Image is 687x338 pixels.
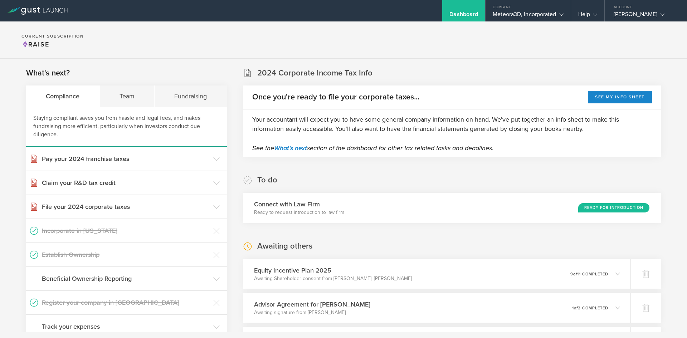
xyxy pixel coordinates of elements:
h3: Claim your R&D tax credit [42,178,210,187]
h3: File your 2024 corporate taxes [42,202,210,211]
span: Raise [21,40,49,48]
p: Your accountant will expect you to have some general company information on hand. We've put toget... [252,115,652,133]
button: See my info sheet [588,91,652,103]
h2: Once you're ready to file your corporate taxes... [252,92,419,102]
div: Ready for Introduction [578,203,649,212]
h2: Current Subscription [21,34,84,38]
div: Connect with Law FirmReady to request introduction to law firmReady for Introduction [243,193,661,223]
p: 1 2 completed [572,306,608,310]
h3: Track your expenses [42,322,210,331]
h3: Register your company in [GEOGRAPHIC_DATA] [42,298,210,307]
div: Staying compliant saves you from hassle and legal fees, and makes fundraising more efficient, par... [26,107,227,147]
h3: Pay your 2024 franchise taxes [42,154,210,163]
h3: Beneficial Ownership Reporting [42,274,210,283]
h2: To do [257,175,277,185]
a: What's next [274,144,307,152]
div: Meteora3D, Incorporated [493,11,563,21]
div: Help [578,11,597,21]
em: of [573,272,577,276]
h3: Incorporate in [US_STATE] [42,226,210,235]
h3: Advisor Agreement for [PERSON_NAME] [254,300,370,309]
div: Fundraising [155,85,227,107]
p: 9 11 completed [570,272,608,276]
h2: 2024 Corporate Income Tax Info [257,68,372,78]
div: [PERSON_NAME] [614,11,674,21]
p: Awaiting signature from [PERSON_NAME] [254,309,370,316]
h3: Equity Incentive Plan 2025 [254,266,412,275]
div: Team [100,85,155,107]
h2: Awaiting others [257,241,312,251]
p: Ready to request introduction to law firm [254,209,344,216]
em: See the section of the dashboard for other tax related tasks and deadlines. [252,144,493,152]
h2: What's next? [26,68,70,78]
div: Dashboard [449,11,478,21]
p: Awaiting Shareholder consent from [PERSON_NAME], [PERSON_NAME] [254,275,412,282]
h3: Establish Ownership [42,250,210,259]
em: of [574,306,578,310]
h3: Connect with Law Firm [254,200,344,209]
div: Compliance [26,85,100,107]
